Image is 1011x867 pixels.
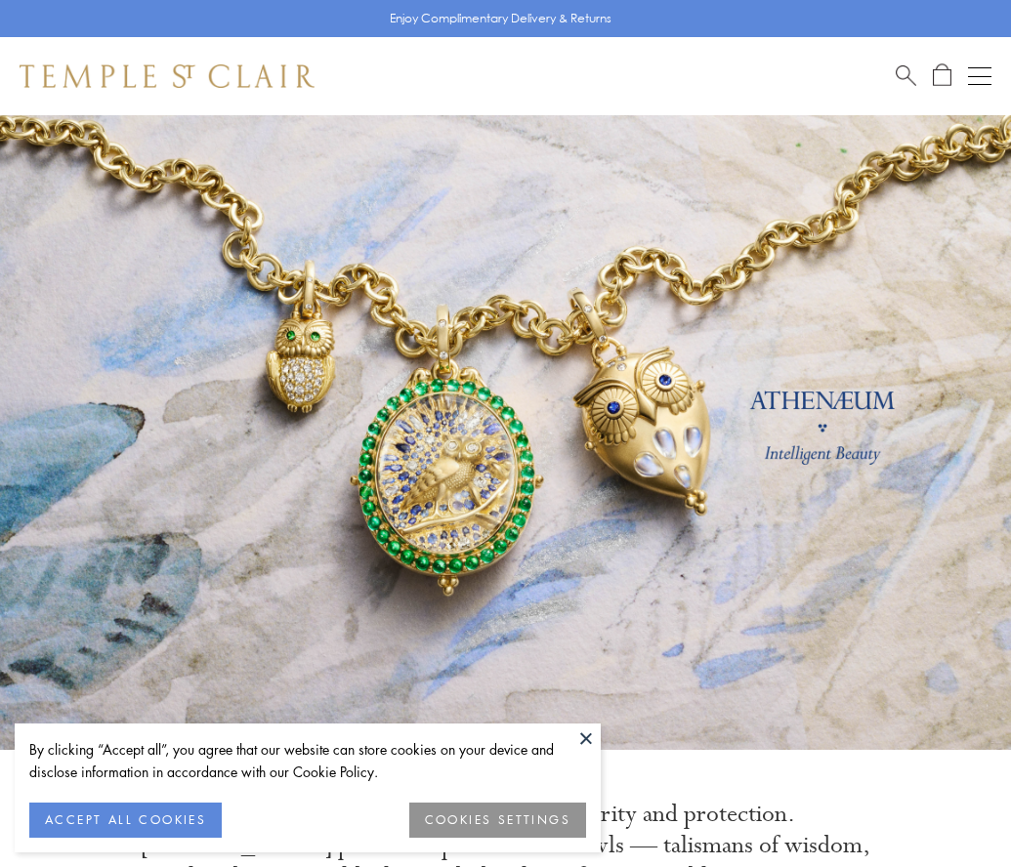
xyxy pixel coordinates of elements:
[29,803,222,838] button: ACCEPT ALL COOKIES
[29,738,586,783] div: By clicking “Accept all”, you agree that our website can store cookies on your device and disclos...
[20,64,315,88] img: Temple St. Clair
[409,803,586,838] button: COOKIES SETTINGS
[390,9,611,28] p: Enjoy Complimentary Delivery & Returns
[933,63,951,88] a: Open Shopping Bag
[896,63,916,88] a: Search
[968,64,991,88] button: Open navigation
